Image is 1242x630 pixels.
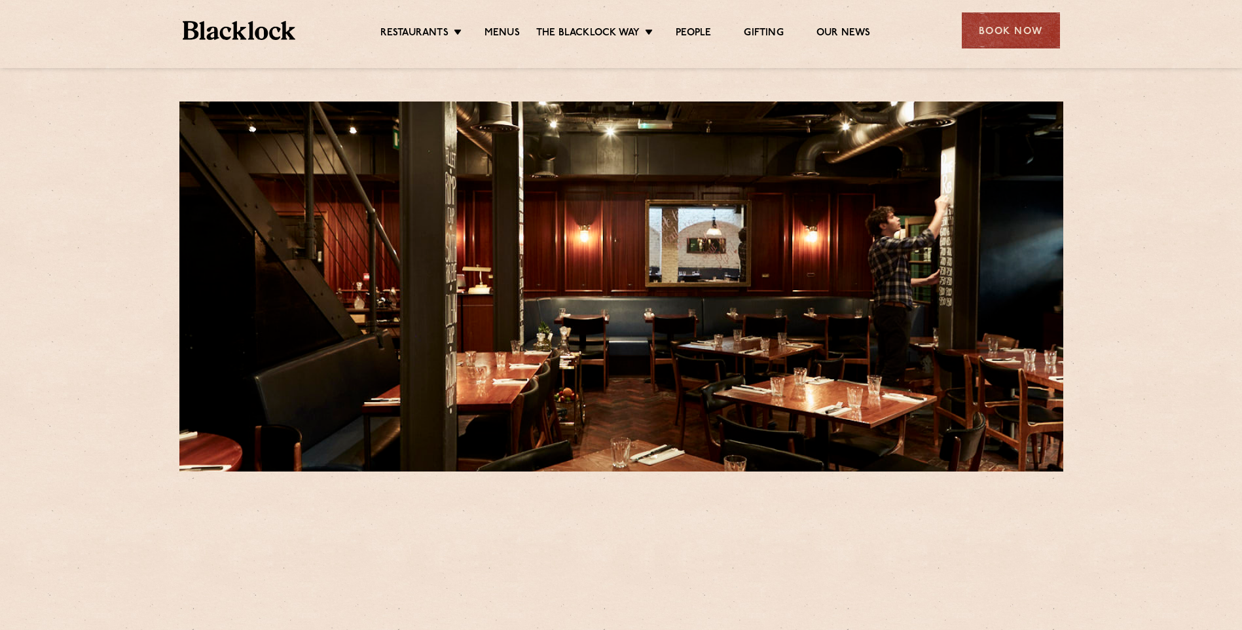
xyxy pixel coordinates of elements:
[484,27,520,41] a: Menus
[536,27,640,41] a: The Blacklock Way
[816,27,871,41] a: Our News
[676,27,711,41] a: People
[744,27,783,41] a: Gifting
[183,21,296,40] img: BL_Textured_Logo-footer-cropped.svg
[962,12,1060,48] div: Book Now
[380,27,448,41] a: Restaurants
